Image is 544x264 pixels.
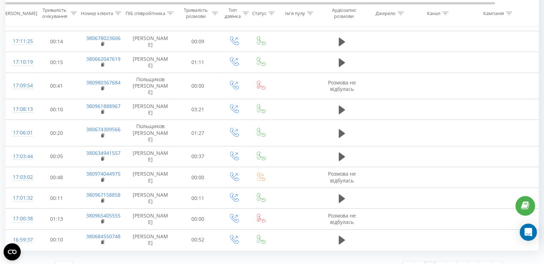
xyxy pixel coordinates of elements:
[81,10,113,16] div: Номер клієнта
[86,79,121,86] a: 380980367684
[176,188,220,209] td: 00:11
[86,191,121,198] a: 380967158858
[86,150,121,156] a: 380634941557
[176,209,220,229] td: 00:00
[520,224,537,241] div: Open Intercom Messenger
[376,10,396,16] div: Джерело
[126,167,176,188] td: [PERSON_NAME]
[13,102,27,116] div: 17:08:13
[34,146,79,167] td: 00:05
[86,55,121,62] a: 380662047619
[13,233,27,247] div: 16:59:37
[34,167,79,188] td: 00:48
[86,233,121,240] a: 380684550748
[328,170,356,184] span: Розмова не відбулась
[86,126,121,133] a: 380674309566
[126,188,176,209] td: [PERSON_NAME]
[176,167,220,188] td: 00:00
[126,209,176,229] td: [PERSON_NAME]
[182,8,210,20] div: Тривалість розмови
[252,10,266,16] div: Статус
[1,10,37,16] div: [PERSON_NAME]
[86,35,121,41] a: 380678023606
[176,99,220,120] td: 03:21
[34,209,79,229] td: 01:13
[126,52,176,73] td: [PERSON_NAME]
[13,126,27,140] div: 17:06:01
[13,212,27,226] div: 17:00:38
[34,229,79,250] td: 00:10
[13,34,27,48] div: 17:11:25
[34,99,79,120] td: 00:10
[225,8,241,20] div: Тип дзвінка
[126,120,176,146] td: Польщиков [PERSON_NAME]
[328,212,356,225] span: Розмова не відбулась
[176,31,220,52] td: 00:09
[34,31,79,52] td: 00:14
[34,52,79,73] td: 00:15
[176,146,220,167] td: 00:37
[327,8,361,20] div: Аудіозапис розмови
[13,150,27,163] div: 17:03:44
[176,73,220,99] td: 00:00
[176,229,220,250] td: 00:52
[40,8,69,20] div: Тривалість очікування
[13,79,27,93] div: 17:09:54
[34,188,79,209] td: 00:11
[13,191,27,205] div: 17:01:32
[126,10,165,16] div: ПІБ співробітника
[86,170,121,177] a: 380974044975
[13,55,27,69] div: 17:10:19
[126,73,176,99] td: Польщиков [PERSON_NAME]
[86,212,121,219] a: 380965405555
[86,103,121,109] a: 380961888967
[4,243,21,260] button: Open CMP widget
[34,73,79,99] td: 00:41
[285,10,305,16] div: Ім'я пулу
[13,170,27,184] div: 17:03:02
[176,52,220,73] td: 01:11
[328,79,356,92] span: Розмова не відбулась
[126,229,176,250] td: [PERSON_NAME]
[126,99,176,120] td: [PERSON_NAME]
[126,146,176,167] td: [PERSON_NAME]
[34,120,79,146] td: 00:20
[126,31,176,52] td: [PERSON_NAME]
[483,10,504,16] div: Кампанія
[427,10,440,16] div: Канал
[176,120,220,146] td: 01:27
